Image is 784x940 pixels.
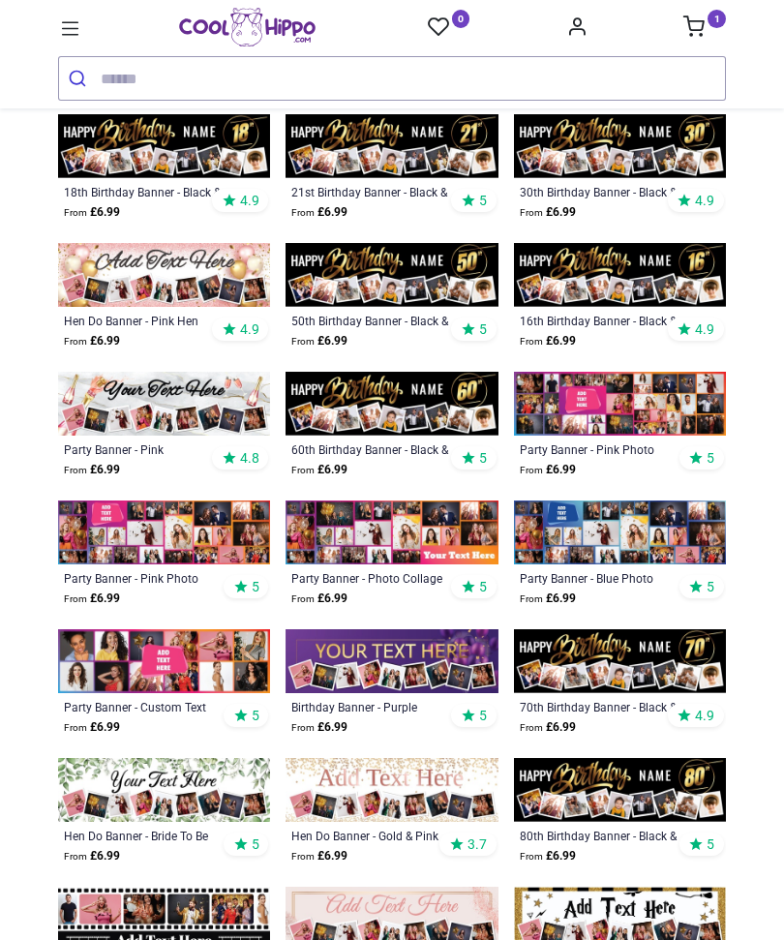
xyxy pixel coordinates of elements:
[520,184,680,199] a: 30th Birthday Banner - Black & Gold
[708,10,726,28] sup: 1
[64,313,225,328] a: Hen Do Banner - Pink Hen Party
[467,835,487,853] span: 3.7
[520,851,543,862] span: From
[64,851,87,862] span: From
[514,500,726,564] img: Personalised Party Banner - Blue Photo Collage - Custom Text & 25 Photo upload
[291,699,452,714] a: Birthday Banner - Purple
[566,21,588,37] a: Account Info
[514,758,726,822] img: Personalised Happy 80th Birthday Banner - Black & Gold - Custom Name & 9 Photo Upload
[64,336,87,347] span: From
[520,336,543,347] span: From
[291,465,315,475] span: From
[479,707,487,724] span: 5
[64,590,120,608] strong: £ 6.99
[286,629,498,693] img: Personalised Happy Birthday Banner - Purple - 9 Photo Upload
[291,461,347,479] strong: £ 6.99
[520,313,680,328] a: 16th Birthday Banner - Black & Gold
[64,593,87,604] span: From
[58,500,270,564] img: Personalised Party Banner - Pink Photo Collage - Custom Text & 25 Photo Upload
[520,207,543,218] span: From
[64,461,120,479] strong: £ 6.99
[58,372,270,436] img: Personalised Party Banner - Pink Champagne - 9 Photo Upload & Custom Text
[291,590,347,608] strong: £ 6.99
[520,570,680,586] a: Party Banner - Blue Photo Collage
[695,192,714,209] span: 4.9
[240,449,259,467] span: 4.8
[291,828,452,843] a: Hen Do Banner - Gold & Pink Party Occasion
[291,313,452,328] div: 50th Birthday Banner - Black & Gold
[291,336,315,347] span: From
[58,629,270,693] img: Personalised Party Banner - Custom Text Photo Collage - 12 Photo Upload
[291,332,347,350] strong: £ 6.99
[479,192,487,209] span: 5
[286,114,498,178] img: Personalised Happy 21st Birthday Banner - Black & Gold - Custom Name & 9 Photo Upload
[291,722,315,733] span: From
[707,835,714,853] span: 5
[64,465,87,475] span: From
[291,851,315,862] span: From
[291,441,452,457] a: 60th Birthday Banner - Black & Gold
[520,593,543,604] span: From
[240,320,259,338] span: 4.9
[64,718,120,737] strong: £ 6.99
[479,320,487,338] span: 5
[520,203,576,222] strong: £ 6.99
[64,699,225,714] a: Party Banner - Custom Text Photo Collage
[520,722,543,733] span: From
[291,718,347,737] strong: £ 6.99
[291,203,347,222] strong: £ 6.99
[64,570,225,586] a: Party Banner - Pink Photo Collage
[58,758,270,822] img: Personalised Hen Do Banner - Bride To Be - 9 Photo Upload
[291,570,452,586] a: Party Banner - Photo Collage
[240,192,259,209] span: 4.9
[64,441,225,457] a: Party Banner - Pink Champagne
[479,449,487,467] span: 5
[520,699,680,714] a: 70th Birthday Banner - Black & Gold
[64,332,120,350] strong: £ 6.99
[64,722,87,733] span: From
[707,578,714,595] span: 5
[520,828,680,843] a: 80th Birthday Banner - Black & Gold
[252,578,259,595] span: 5
[452,10,470,28] sup: 0
[179,8,316,46] a: Logo of Cool Hippo
[58,114,270,178] img: Personalised Happy 18th Birthday Banner - Black & Gold - Custom Name & 9 Photo Upload
[520,441,680,457] a: Party Banner - Pink Photo Collage
[64,828,225,843] a: Hen Do Banner - Bride To Be
[520,461,576,479] strong: £ 6.99
[286,243,498,307] img: Personalised Happy 50th Birthday Banner - Black & Gold - Custom Name & 9 Photo Upload
[64,207,87,218] span: From
[179,8,316,46] img: Cool Hippo
[695,320,714,338] span: 4.9
[252,707,259,724] span: 5
[707,449,714,467] span: 5
[64,184,225,199] a: 18th Birthday Banner - Black & Gold
[520,847,576,865] strong: £ 6.99
[286,758,498,822] img: Personalised Hen Do Banner - Gold & Pink Party Occasion - 9 Photo Upload
[520,590,576,608] strong: £ 6.99
[428,15,470,40] a: 0
[291,847,347,865] strong: £ 6.99
[291,184,452,199] a: 21st Birthday Banner - Black & Gold
[514,629,726,693] img: Personalised Happy 70th Birthday Banner - Black & Gold - Custom Name & 9 Photo Upload
[683,21,726,37] a: 1
[291,207,315,218] span: From
[514,243,726,307] img: Personalised Happy 16th Birthday Banner - Black & Gold - Custom Name & 9 Photo Upload
[479,578,487,595] span: 5
[59,57,101,100] button: Submit
[286,372,498,436] img: Personalised Happy 60th Birthday Banner - Black & Gold - Custom Name & 9 Photo Upload
[695,707,714,724] span: 4.9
